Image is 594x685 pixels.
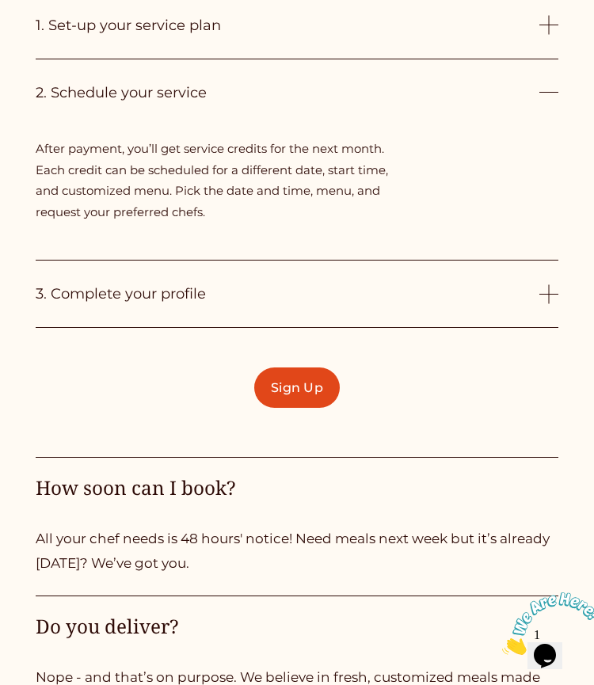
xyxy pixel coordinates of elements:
[36,17,539,34] span: 1. Set-up your service plan
[36,261,558,327] button: 3. Complete your profile
[496,586,594,661] iframe: chat widget
[36,139,402,224] p: After payment, you’ll get service credits for the next month. Each credit can be scheduled for a ...
[36,614,558,640] h4: Do you deliver?
[36,475,558,501] h4: How soon can I book?
[6,6,105,69] img: Chat attention grabber
[254,367,340,408] a: Sign Up
[36,84,539,101] span: 2. Schedule your service
[6,6,13,20] span: 1
[36,59,558,126] button: 2. Schedule your service
[36,285,539,303] span: 3. Complete your profile
[36,126,558,261] div: 2. Schedule your service
[36,527,558,575] p: All your chef needs is 48 hours' notice! Need meals next week but it’s already [DATE]? We’ve got ...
